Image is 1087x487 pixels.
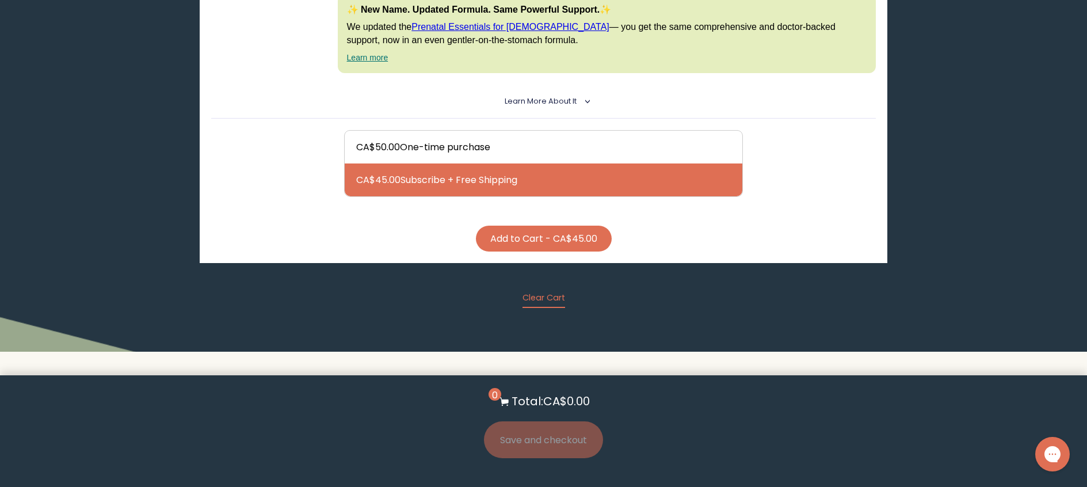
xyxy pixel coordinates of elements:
strong: ✨ New Name. Updated Formula. Same Powerful Support.✨ [347,5,612,14]
summary: Learn More About it < [505,96,582,106]
i: < [580,98,590,104]
p: Total: CA$0.00 [512,393,590,410]
button: Save and checkout [484,421,603,458]
button: Add to Cart - CA$45.00 [476,226,612,252]
a: Prenatal Essentials for [DEMOGRAPHIC_DATA] [411,22,609,32]
iframe: Gorgias live chat messenger [1029,433,1075,475]
button: Clear Cart [522,292,565,308]
p: We updated the — you get the same comprehensive and doctor-backed support, now in an even gentler... [347,21,867,47]
span: Learn More About it [505,96,577,106]
a: Learn more [347,53,388,62]
span: 0 [489,388,501,401]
